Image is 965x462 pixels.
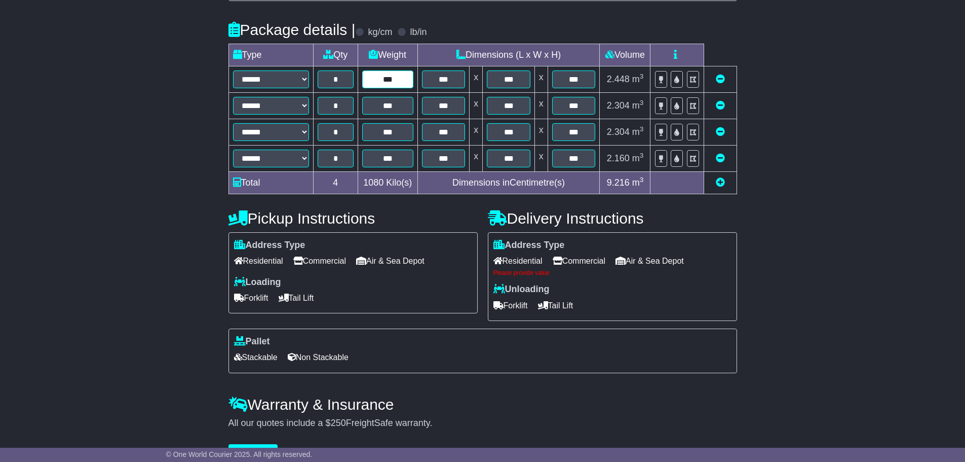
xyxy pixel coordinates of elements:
span: © One World Courier 2025. All rights reserved. [166,450,313,458]
td: x [470,145,483,171]
h4: Delivery Instructions [488,210,737,227]
span: Stackable [234,349,278,365]
td: Weight [358,44,417,66]
span: 250 [331,418,346,428]
span: m [632,74,644,84]
a: Add new item [716,177,725,188]
span: Forklift [234,290,268,306]
span: Air & Sea Depot [356,253,424,269]
td: x [470,119,483,145]
a: Remove this item [716,153,725,163]
td: Type [228,44,313,66]
span: Forklift [493,298,528,313]
h4: Pickup Instructions [228,210,478,227]
span: Residential [234,253,283,269]
span: 2.448 [607,74,630,84]
label: kg/cm [368,27,392,38]
span: m [632,127,644,137]
span: m [632,100,644,111]
span: 9.216 [607,177,630,188]
label: Address Type [234,240,305,251]
sup: 3 [640,125,644,133]
sup: 3 [640,152,644,159]
span: m [632,153,644,163]
td: Dimensions (L x W x H) [417,44,600,66]
div: Please provide value [493,269,731,276]
td: x [534,145,548,171]
span: Residential [493,253,543,269]
td: x [534,119,548,145]
td: Dimensions in Centimetre(s) [417,171,600,194]
span: Tail Lift [279,290,314,306]
span: 1080 [363,177,383,188]
label: Address Type [493,240,565,251]
div: All our quotes include a $ FreightSafe warranty. [228,418,737,429]
span: Tail Lift [538,298,573,313]
h4: Package details | [228,21,356,38]
td: x [470,92,483,119]
span: Non Stackable [288,349,349,365]
td: x [470,66,483,92]
a: Remove this item [716,74,725,84]
sup: 3 [640,73,644,80]
span: Air & Sea Depot [615,253,684,269]
td: Kilo(s) [358,171,417,194]
sup: 3 [640,99,644,106]
td: 4 [313,171,358,194]
span: m [632,177,644,188]
td: x [534,92,548,119]
span: Commercial [293,253,346,269]
span: 2.304 [607,127,630,137]
label: Pallet [234,336,270,347]
button: Get Quotes [228,444,278,462]
td: Volume [600,44,650,66]
label: lb/in [410,27,427,38]
span: Commercial [553,253,605,269]
td: Qty [313,44,358,66]
label: Unloading [493,284,550,295]
h4: Warranty & Insurance [228,396,737,413]
a: Remove this item [716,100,725,111]
span: 2.304 [607,100,630,111]
label: Loading [234,277,281,288]
td: x [534,66,548,92]
sup: 3 [640,176,644,184]
a: Remove this item [716,127,725,137]
span: 2.160 [607,153,630,163]
td: Total [228,171,313,194]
